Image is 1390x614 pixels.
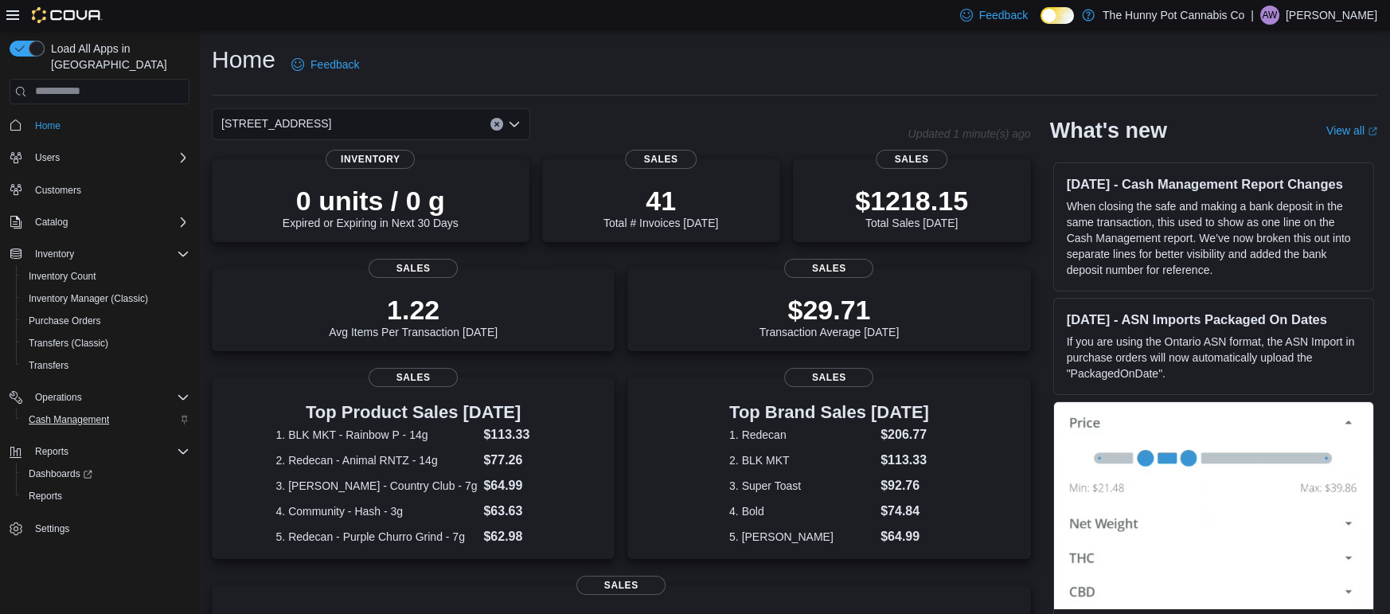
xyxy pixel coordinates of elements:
[3,211,196,233] button: Catalog
[625,150,697,169] span: Sales
[1286,6,1377,25] p: [PERSON_NAME]
[29,442,189,461] span: Reports
[35,391,82,404] span: Operations
[1041,24,1041,25] span: Dark Mode
[29,148,66,167] button: Users
[276,427,478,443] dt: 1. BLK MKT - Rainbow P - 14g
[10,108,189,582] nav: Complex example
[35,151,60,164] span: Users
[369,368,458,387] span: Sales
[3,386,196,409] button: Operations
[329,294,498,326] p: 1.22
[29,116,67,135] a: Home
[855,185,968,217] p: $1218.15
[29,292,148,305] span: Inventory Manager (Classic)
[603,185,718,229] div: Total # Invoices [DATE]
[326,150,415,169] span: Inventory
[22,334,115,353] a: Transfers (Classic)
[276,503,478,519] dt: 4. Community - Hash - 3g
[1067,311,1361,327] h3: [DATE] - ASN Imports Packaged On Dates
[29,244,189,264] span: Inventory
[22,410,189,429] span: Cash Management
[880,451,929,470] dd: $113.33
[3,243,196,265] button: Inventory
[22,410,115,429] a: Cash Management
[22,311,107,330] a: Purchase Orders
[276,403,551,422] h3: Top Product Sales [DATE]
[35,445,68,458] span: Reports
[212,44,275,76] h1: Home
[729,403,929,422] h3: Top Brand Sales [DATE]
[759,294,900,326] p: $29.71
[45,41,189,72] span: Load All Apps in [GEOGRAPHIC_DATA]
[3,440,196,463] button: Reports
[35,184,81,197] span: Customers
[29,467,92,480] span: Dashboards
[35,216,68,229] span: Catalog
[29,388,189,407] span: Operations
[29,359,68,372] span: Transfers
[3,147,196,169] button: Users
[1368,127,1377,136] svg: External link
[29,518,189,538] span: Settings
[29,519,76,538] a: Settings
[29,180,189,200] span: Customers
[29,244,80,264] button: Inventory
[29,181,88,200] a: Customers
[576,576,666,595] span: Sales
[22,334,189,353] span: Transfers (Classic)
[1050,118,1167,143] h2: What's new
[979,7,1028,23] span: Feedback
[29,388,88,407] button: Operations
[29,213,74,232] button: Catalog
[880,476,929,495] dd: $92.76
[22,464,189,483] span: Dashboards
[29,213,189,232] span: Catalog
[784,368,873,387] span: Sales
[221,114,331,133] span: [STREET_ADDRESS]
[22,289,189,308] span: Inventory Manager (Classic)
[276,478,478,494] dt: 3. [PERSON_NAME] - Country Club - 7g
[22,267,189,286] span: Inventory Count
[1103,6,1244,25] p: The Hunny Pot Cannabis Co
[1067,198,1361,278] p: When closing the safe and making a bank deposit in the same transaction, this used to show as one...
[880,425,929,444] dd: $206.77
[22,267,103,286] a: Inventory Count
[22,464,99,483] a: Dashboards
[1262,6,1277,25] span: AW
[29,413,109,426] span: Cash Management
[3,114,196,137] button: Home
[784,259,873,278] span: Sales
[483,527,550,546] dd: $62.98
[29,148,189,167] span: Users
[29,337,108,350] span: Transfers (Classic)
[1251,6,1254,25] p: |
[880,527,929,546] dd: $64.99
[483,476,550,495] dd: $64.99
[29,490,62,503] span: Reports
[22,356,189,375] span: Transfers
[29,270,96,283] span: Inventory Count
[285,49,365,80] a: Feedback
[283,185,459,217] p: 0 units / 0 g
[908,127,1030,140] p: Updated 1 minute(s) ago
[16,310,196,332] button: Purchase Orders
[729,503,874,519] dt: 4. Bold
[35,248,74,260] span: Inventory
[1041,7,1074,24] input: Dark Mode
[16,287,196,310] button: Inventory Manager (Classic)
[22,487,68,506] a: Reports
[35,119,61,132] span: Home
[329,294,498,338] div: Avg Items Per Transaction [DATE]
[29,315,101,327] span: Purchase Orders
[22,487,189,506] span: Reports
[603,185,718,217] p: 41
[855,185,968,229] div: Total Sales [DATE]
[276,452,478,468] dt: 2. Redecan - Animal RNTZ - 14g
[759,294,900,338] div: Transaction Average [DATE]
[310,57,359,72] span: Feedback
[483,451,550,470] dd: $77.26
[483,502,550,521] dd: $63.63
[1260,6,1279,25] div: Aidan Wrather
[16,409,196,431] button: Cash Management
